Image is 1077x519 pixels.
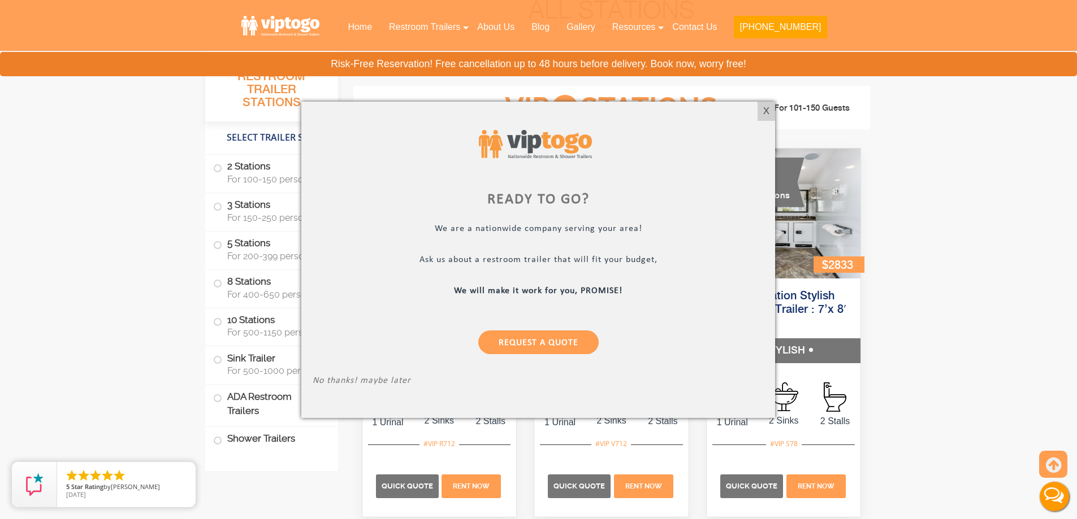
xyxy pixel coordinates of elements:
[455,286,623,295] b: We will make it work for you, PROMISE!
[478,330,599,354] a: Request a Quote
[313,193,764,206] div: Ready to go?
[101,469,114,482] li: 
[65,469,79,482] li: 
[313,375,764,388] p: No thanks! maybe later
[758,102,775,121] div: X
[111,482,160,491] span: [PERSON_NAME]
[313,223,764,236] p: We are a nationwide company serving your area!
[23,473,46,496] img: Review Rating
[479,130,592,159] img: viptogo logo
[66,482,70,491] span: 5
[113,469,126,482] li: 
[66,483,187,491] span: by
[313,254,764,267] p: Ask us about a restroom trailer that will fit your budget,
[66,490,86,499] span: [DATE]
[89,469,102,482] li: 
[71,482,103,491] span: Star Rating
[77,469,90,482] li: 
[1032,474,1077,519] button: Live Chat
